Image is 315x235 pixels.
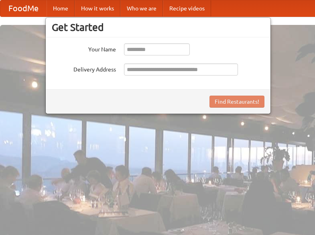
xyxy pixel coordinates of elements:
[52,21,264,33] h3: Get Started
[163,0,211,16] a: Recipe videos
[0,0,47,16] a: FoodMe
[52,43,116,53] label: Your Name
[47,0,75,16] a: Home
[52,63,116,74] label: Delivery Address
[209,96,264,108] button: Find Restaurants!
[75,0,120,16] a: How it works
[120,0,163,16] a: Who we are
